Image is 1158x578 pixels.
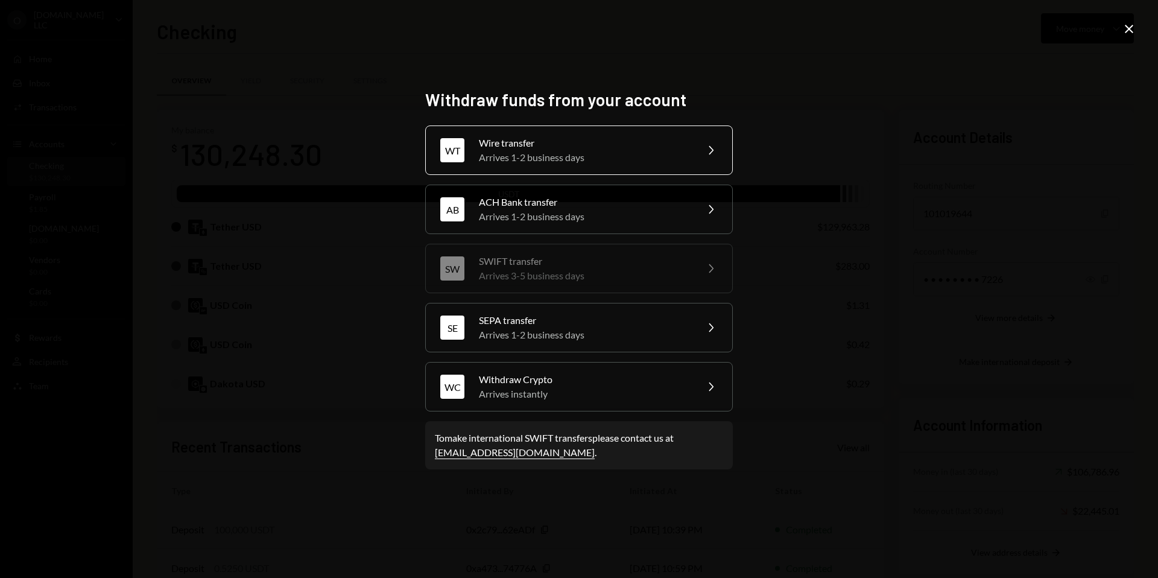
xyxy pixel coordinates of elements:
div: To make international SWIFT transfers please contact us at . [435,431,723,460]
div: Arrives 1-2 business days [479,150,689,165]
div: ACH Bank transfer [479,195,689,209]
h2: Withdraw funds from your account [425,88,733,112]
div: Arrives 1-2 business days [479,209,689,224]
div: Withdraw Crypto [479,372,689,387]
div: WT [440,138,464,162]
div: SEPA transfer [479,313,689,328]
button: WTWire transferArrives 1-2 business days [425,125,733,175]
button: SWSWIFT transferArrives 3-5 business days [425,244,733,293]
div: AB [440,197,464,221]
div: Arrives 1-2 business days [479,328,689,342]
a: [EMAIL_ADDRESS][DOMAIN_NAME] [435,446,595,459]
div: SE [440,316,464,340]
button: ABACH Bank transferArrives 1-2 business days [425,185,733,234]
button: SESEPA transferArrives 1-2 business days [425,303,733,352]
div: Wire transfer [479,136,689,150]
div: Arrives 3-5 business days [479,268,689,283]
div: Arrives instantly [479,387,689,401]
div: SW [440,256,464,281]
button: WCWithdraw CryptoArrives instantly [425,362,733,411]
div: WC [440,375,464,399]
div: SWIFT transfer [479,254,689,268]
